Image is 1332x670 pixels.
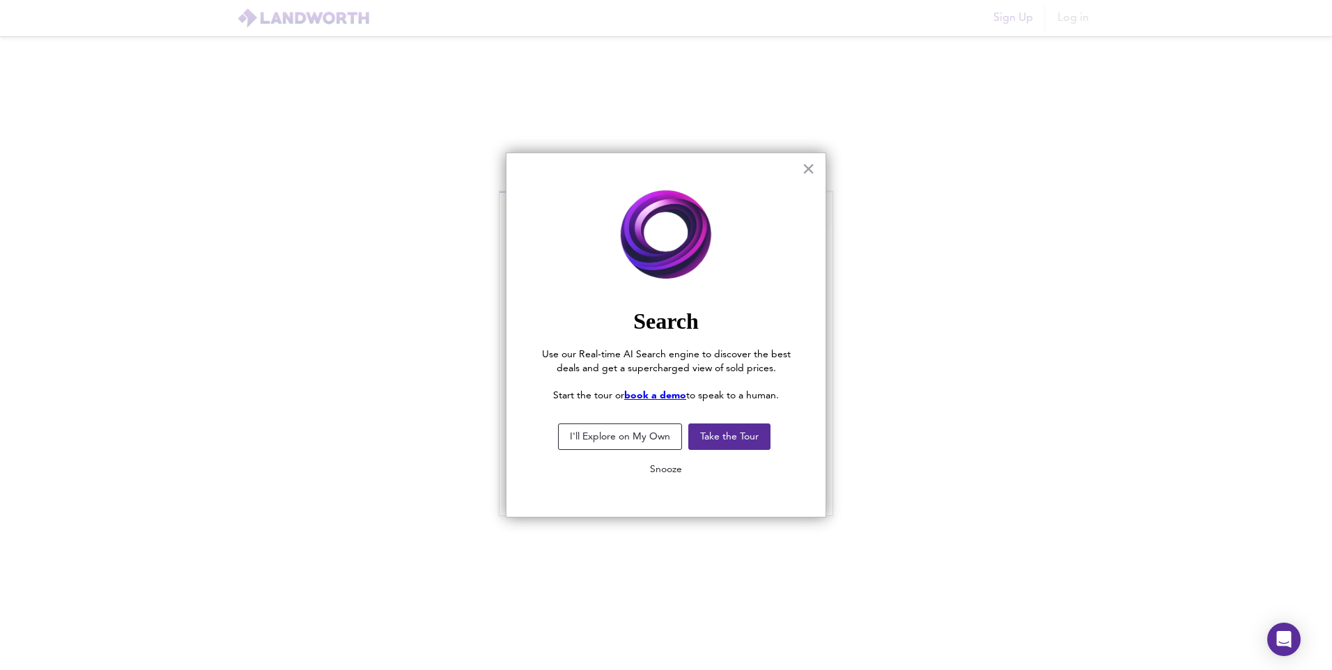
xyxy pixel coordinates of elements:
[534,308,798,334] h2: Search
[534,348,798,375] p: Use our Real-time AI Search engine to discover the best deals and get a supercharged view of sold...
[1267,623,1301,656] div: Open Intercom Messenger
[686,391,779,400] span: to speak to a human.
[639,457,693,482] button: Snooze
[802,157,815,180] button: Close
[534,181,798,290] img: Employee Photo
[688,423,770,450] button: Take the Tour
[624,391,686,400] a: book a demo
[553,391,624,400] span: Start the tour or
[558,423,682,450] button: I'll Explore on My Own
